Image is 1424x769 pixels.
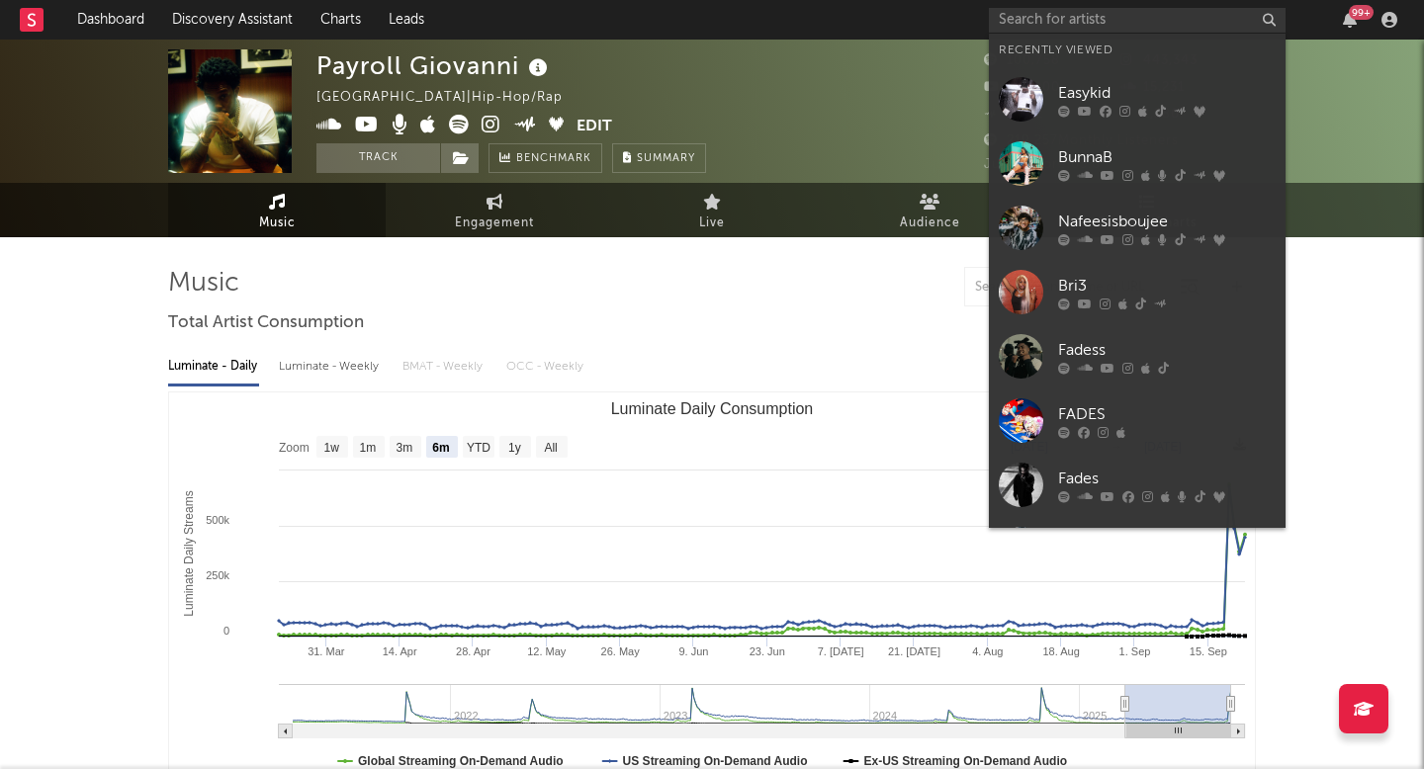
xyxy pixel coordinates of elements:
div: Payroll Giovanni [316,49,553,82]
div: Fadess [1058,338,1276,362]
text: 7. [DATE] [818,645,864,657]
text: 9. Jun [678,645,708,657]
a: Swapa [989,517,1286,581]
text: 26. May [601,645,641,657]
text: Luminate Daily Streams [182,490,196,616]
span: 114,000 [984,81,1060,94]
text: 1. Sep [1119,645,1151,657]
a: Audience [821,183,1038,237]
text: 1m [360,441,377,455]
div: Nafeesisboujee [1058,210,1276,233]
div: Easykid [1058,81,1276,105]
a: FADES [989,388,1286,453]
text: 23. Jun [750,645,785,657]
text: 250k [206,569,229,581]
a: Engagement [386,183,603,237]
text: 14. Apr [383,645,417,657]
button: Edit [577,115,612,139]
text: 1y [508,441,521,455]
span: Jump Score: 63.0 [984,158,1101,171]
span: Summary [637,153,695,164]
text: 0 [223,625,229,637]
button: Track [316,143,440,173]
span: 100,758 [984,54,1060,67]
div: Bri3 [1058,274,1276,298]
div: BunnaB [1058,145,1276,169]
text: 4. Aug [972,645,1003,657]
div: Fades [1058,467,1276,490]
text: 15. Sep [1190,645,1227,657]
a: Music [168,183,386,237]
input: Search for artists [989,8,1286,33]
span: 219,257 Monthly Listeners [984,134,1179,147]
text: 31. Mar [308,645,345,657]
text: Global Streaming On-Demand Audio [358,754,564,768]
span: Audience [900,212,960,235]
div: [GEOGRAPHIC_DATA] | Hip-Hop/Rap [316,86,585,110]
div: 99 + [1349,5,1374,20]
input: Search by song name or URL [965,280,1174,296]
span: Benchmark [516,147,591,171]
text: 12. May [527,645,567,657]
span: Total Artist Consumption [168,311,364,335]
div: FADES [1058,402,1276,426]
span: Engagement [455,212,534,235]
text: 18. Aug [1042,645,1079,657]
a: Bri3 [989,260,1286,324]
text: Luminate Daily Consumption [611,400,814,417]
text: Ex-US Streaming On-Demand Audio [864,754,1068,768]
button: 99+ [1343,12,1357,28]
text: YTD [467,441,490,455]
button: Summary [612,143,706,173]
a: Fadess [989,324,1286,388]
a: Easykid [989,67,1286,131]
a: Benchmark [489,143,602,173]
text: 28. Apr [456,645,490,657]
text: Zoom [279,441,310,455]
div: Recently Viewed [999,39,1276,62]
span: 7,262 [984,108,1043,121]
div: Luminate - Daily [168,350,259,384]
text: 6m [432,441,449,455]
span: Live [699,212,725,235]
text: US Streaming On-Demand Audio [623,754,808,768]
text: All [544,441,557,455]
a: Live [603,183,821,237]
text: 500k [206,514,229,526]
div: Luminate - Weekly [279,350,383,384]
text: 1w [324,441,340,455]
a: Nafeesisboujee [989,196,1286,260]
a: BunnaB [989,131,1286,196]
a: Fades [989,453,1286,517]
span: Music [259,212,296,235]
text: 3m [397,441,413,455]
text: 21. [DATE] [888,645,940,657]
